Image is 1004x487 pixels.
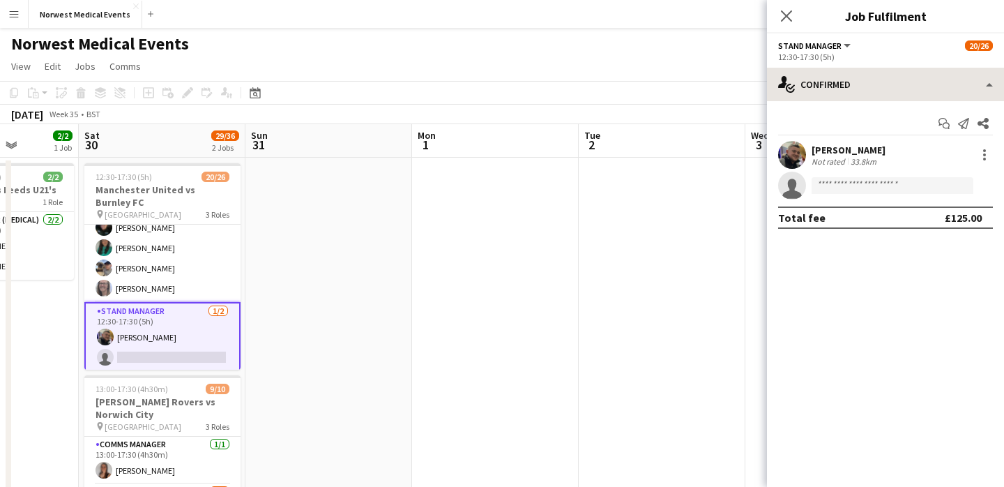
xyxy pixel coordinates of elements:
span: [GEOGRAPHIC_DATA] [105,421,181,432]
span: Sun [251,129,268,142]
span: Wed [751,129,769,142]
span: 2/2 [43,172,63,182]
a: Edit [39,57,66,75]
span: Mon [418,129,436,142]
span: 13:00-17:30 (4h30m) [96,384,168,394]
span: Stand Manager [778,40,842,51]
div: [DATE] [11,107,43,121]
span: Edit [45,60,61,73]
span: Comms [109,60,141,73]
app-card-role: Senior Responder (FREC 4 or Above)5/512:30-17:30 (5h)[PERSON_NAME][PERSON_NAME][PERSON_NAME][PERS... [84,174,241,302]
span: 3 Roles [206,209,229,220]
div: 33.8km [848,156,879,167]
h3: [PERSON_NAME] Rovers vs Norwich City [84,396,241,421]
h3: Manchester United vs Burnley FC [84,183,241,209]
div: 2 Jobs [212,142,238,153]
h1: Norwest Medical Events [11,33,189,54]
span: 1 Role [43,197,63,207]
a: View [6,57,36,75]
span: Sat [84,129,100,142]
span: 9/10 [206,384,229,394]
span: View [11,60,31,73]
span: Tue [584,129,600,142]
span: 3 [749,137,769,153]
span: Jobs [75,60,96,73]
span: 30 [82,137,100,153]
span: 20/26 [965,40,993,51]
div: BST [86,109,100,119]
span: [GEOGRAPHIC_DATA] [105,209,181,220]
span: 2 [582,137,600,153]
h3: Job Fulfilment [767,7,1004,25]
span: 29/36 [211,130,239,141]
div: Not rated [812,156,848,167]
span: 12:30-17:30 (5h) [96,172,152,182]
a: Jobs [69,57,101,75]
span: Week 35 [46,109,81,119]
span: 1 [416,137,436,153]
app-card-role: Stand Manager1/212:30-17:30 (5h)[PERSON_NAME] [84,302,241,373]
div: Total fee [778,211,826,225]
app-job-card: 12:30-17:30 (5h)20/26Manchester United vs Burnley FC [GEOGRAPHIC_DATA]3 Roles Senior Responder (F... [84,163,241,370]
div: £125.00 [945,211,982,225]
app-card-role: Comms Manager1/113:00-17:30 (4h30m)[PERSON_NAME] [84,437,241,484]
span: 20/26 [201,172,229,182]
div: 12:30-17:30 (5h) [778,52,993,62]
span: 31 [249,137,268,153]
button: Norwest Medical Events [29,1,142,28]
div: Confirmed [767,68,1004,101]
span: 2/2 [53,130,73,141]
div: 1 Job [54,142,72,153]
a: Comms [104,57,146,75]
button: Stand Manager [778,40,853,51]
div: [PERSON_NAME] [812,144,885,156]
span: 3 Roles [206,421,229,432]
